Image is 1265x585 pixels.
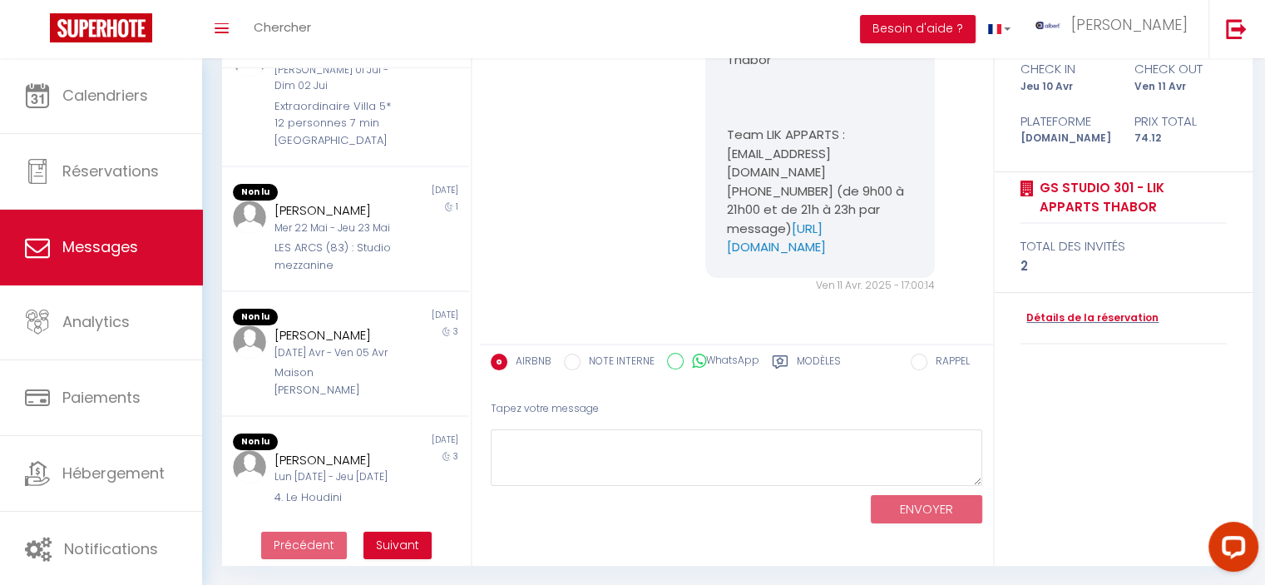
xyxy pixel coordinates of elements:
[233,434,278,450] span: Non lu
[233,309,278,325] span: Non lu
[274,489,397,506] div: 4. Le Houdini
[274,62,397,94] div: [PERSON_NAME] 01 Jui - Dim 02 Jui
[274,537,334,553] span: Précédent
[274,325,397,345] div: [PERSON_NAME]
[581,354,655,372] label: NOTE INTERNE
[1124,131,1238,146] div: 74.12
[507,354,551,372] label: AIRBNB
[1010,131,1124,146] div: [DOMAIN_NAME]
[1020,236,1227,256] div: total des invités
[871,495,982,524] button: ENVOYER
[62,161,159,181] span: Réservations
[345,434,468,450] div: [DATE]
[453,325,458,338] span: 3
[62,387,141,408] span: Paiements
[363,532,432,560] button: Next
[1124,112,1238,131] div: Prix total
[274,98,397,149] div: Extraordinaire Villa 5* 12 personnes 7 min [GEOGRAPHIC_DATA]
[705,278,935,294] div: Ven 11 Avr. 2025 - 17:00:14
[1195,515,1265,585] iframe: LiveChat chat widget
[62,311,130,332] span: Analytics
[1071,14,1188,35] span: [PERSON_NAME]
[1124,79,1238,95] div: Ven 11 Avr
[261,532,347,560] button: Previous
[62,85,148,106] span: Calendriers
[62,463,165,483] span: Hébergement
[274,450,397,470] div: [PERSON_NAME]
[1020,256,1227,276] div: 2
[726,220,825,256] a: [URL][DOMAIN_NAME]
[274,201,397,221] div: [PERSON_NAME]
[233,450,266,483] img: ...
[684,353,759,371] label: WhatsApp
[50,13,152,42] img: Super Booking
[233,201,266,234] img: ...
[376,537,419,553] span: Suivant
[927,354,970,372] label: RAPPEL
[1034,178,1227,217] a: GS Studio 301 - LIK APPARTS Thabor
[860,15,976,43] button: Besoin d'aide ?
[233,325,266,359] img: ...
[1124,59,1238,79] div: check out
[62,236,138,257] span: Messages
[274,345,397,361] div: [DATE] Avr - Ven 05 Avr
[453,450,458,463] span: 3
[491,389,982,429] div: Tapez votre message
[1010,59,1124,79] div: check in
[1010,79,1124,95] div: Jeu 10 Avr
[456,201,458,213] span: 1
[797,354,841,374] label: Modèles
[274,240,397,274] div: LES ARCS (83) : Studio mezzanine
[274,364,397,399] div: Maison [PERSON_NAME]
[345,184,468,201] div: [DATE]
[345,309,468,325] div: [DATE]
[274,469,397,485] div: Lun [DATE] - Jeu [DATE]
[274,221,397,236] div: Mer 22 Mai - Jeu 23 Mai
[1020,310,1159,326] a: Détails de la réservation
[1035,22,1060,29] img: ...
[254,18,311,36] span: Chercher
[233,184,278,201] span: Non lu
[1226,18,1247,39] img: logout
[64,538,158,559] span: Notifications
[1010,112,1124,131] div: Plateforme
